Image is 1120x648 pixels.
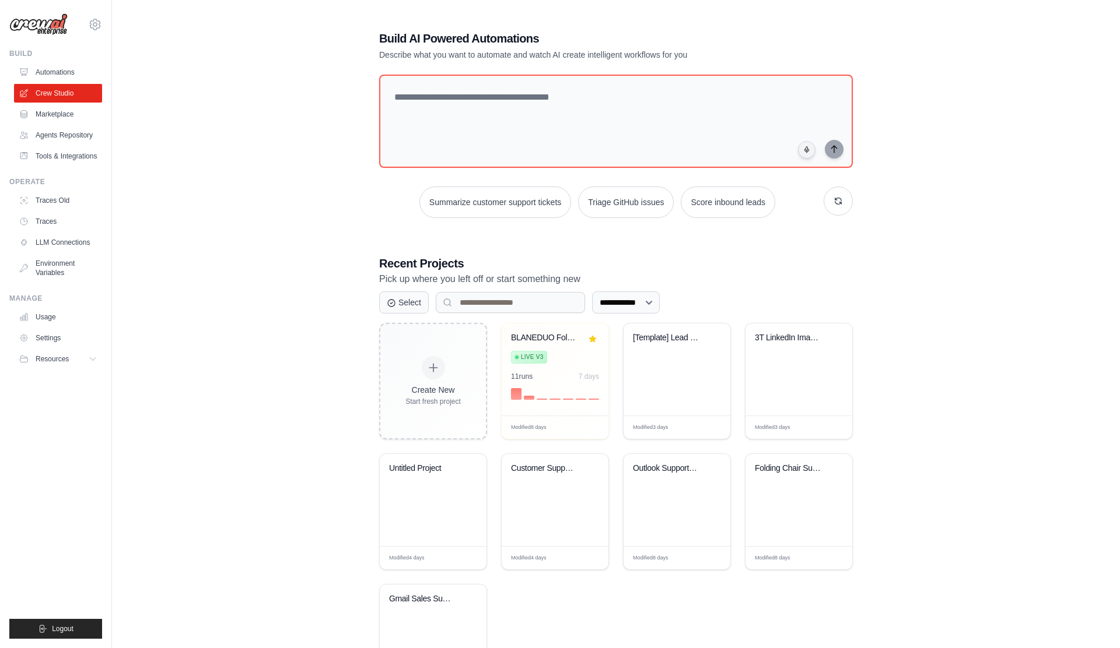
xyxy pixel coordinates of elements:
[389,554,425,562] span: Modified 4 days
[633,463,703,474] div: Outlook Support Email Assistant
[9,49,102,58] div: Build
[563,399,573,400] div: Day 5: 0 executions
[633,554,668,562] span: Modified 8 days
[379,49,771,61] p: Describe what you want to automate and watch AI create intelligent workflows for you
[379,272,853,287] p: Pick up where you left off or start something new
[14,233,102,252] a: LLM Connections
[511,388,521,400] div: Day 1: 3 executions
[521,353,543,362] span: Live v3
[825,554,835,562] span: Edit
[511,333,582,343] div: BLANEDUO FoldingPro Customer Support Automation
[511,386,599,400] div: Activity over last 7 days
[14,105,102,124] a: Marketplace
[798,141,815,159] button: Click to speak your automation idea
[419,186,571,218] button: Summarize customer support tickets
[405,397,461,406] div: Start fresh project
[14,308,102,326] a: Usage
[389,463,460,474] div: Untitled Project
[755,463,825,474] div: Folding Chair Support Assistant
[524,396,534,400] div: Day 2: 1 executions
[52,624,73,633] span: Logout
[14,254,102,282] a: Environment Variables
[576,399,586,400] div: Day 6: 0 executions
[633,333,703,343] div: [Template] Lead Scoring and Strategy Crew
[681,186,775,218] button: Score inbound leads
[14,350,102,368] button: Resources
[547,423,568,432] span: Manage
[379,255,853,272] h3: Recent Projects
[389,594,460,604] div: Gmail Sales Support Automation
[755,333,825,343] div: 3T LinkedIn Image Posting Automation
[703,423,713,432] span: Edit
[581,423,591,432] span: Edit
[14,63,102,82] a: Automations
[9,177,102,186] div: Operate
[511,554,547,562] span: Modified 4 days
[547,423,576,432] div: Manage deployment
[755,554,790,562] span: Modified 8 days
[579,372,599,381] div: 7 days
[589,399,599,400] div: Day 7: 0 executions
[578,186,674,218] button: Triage GitHub issues
[9,619,102,639] button: Logout
[14,147,102,165] a: Tools & Integrations
[633,424,668,432] span: Modified 3 days
[459,554,469,562] span: Edit
[586,333,599,346] button: Remove from favorites
[14,212,102,231] a: Traces
[9,13,68,36] img: Logo
[14,126,102,145] a: Agents Repository
[703,554,713,562] span: Edit
[581,554,591,562] span: Edit
[14,84,102,103] a: Crew Studio
[511,463,582,474] div: Customer Support Ticket Processing System
[537,399,547,400] div: Day 3: 0 executions
[36,354,69,364] span: Resources
[405,384,461,396] div: Create New
[14,191,102,210] a: Traces Old
[379,291,429,314] button: Select
[511,372,533,381] div: 11 run s
[511,424,547,432] span: Modified 8 days
[14,329,102,347] a: Settings
[379,30,771,47] h1: Build AI Powered Automations
[9,294,102,303] div: Manage
[755,424,790,432] span: Modified 3 days
[825,423,835,432] span: Edit
[549,399,560,400] div: Day 4: 0 executions
[824,186,853,216] button: Get new suggestions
